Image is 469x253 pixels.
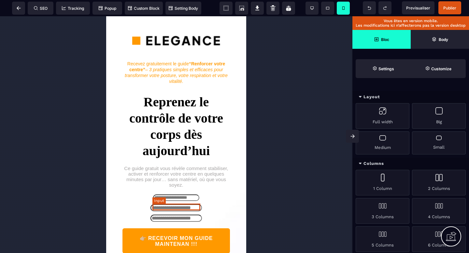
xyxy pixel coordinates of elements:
p: Vous êtes en version mobile. [356,19,466,23]
div: 3 Columns [356,198,409,224]
span: Custom Block [128,6,160,11]
div: Columns [352,158,469,170]
div: 2 Columns [412,170,466,195]
div: Small [412,131,466,154]
text: “Renforcer votre centre” [19,45,123,68]
strong: Customize [431,66,451,71]
div: Big [412,103,466,129]
div: 6 Columns [412,226,466,252]
div: Medium [356,131,409,154]
p: Les modifications ici n’affecterons pas la version desktop [356,23,466,28]
span: Preview [402,1,434,14]
strong: Body [439,37,448,42]
strong: Bloc [381,37,389,42]
span: Open Blocks [352,30,411,49]
div: 5 Columns [356,226,409,252]
span: Setting Body [169,6,198,11]
div: 4 Columns [412,198,466,224]
span: SEO [34,6,48,11]
div: Layout [352,91,469,103]
span: Publier [443,6,456,10]
span: Open Layer Manager [411,30,469,49]
text: Ce guide gratuit vous révèle comment stabiliser, activer et renforcer votre centre en quelques mi... [16,149,124,171]
img: 36a31ef8dffae9761ab5e8e4264402e5_logo.png [26,16,114,32]
strong: Settings [378,66,394,71]
span: Tracking [62,6,84,11]
i: – 3 pratiques simples et efficaces pour transformer votre posture, votre respiration et votre vit... [19,51,123,68]
span: View components [220,2,233,15]
span: Recevez gratuitement le guide [21,45,83,50]
div: Full width [356,103,409,129]
span: Settings [356,59,411,78]
text: Reprenez le contrôle de votre corps dès aujourd’hui [16,71,124,143]
span: Screenshot [235,2,248,15]
span: Previsualiser [406,6,430,10]
div: 1 Column [356,170,409,195]
span: Open Style Manager [411,59,466,78]
button: 👉🏼 RECEVOIR MON GUIDE MAINTENAN !!! [16,212,124,237]
span: Popup [99,6,116,11]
